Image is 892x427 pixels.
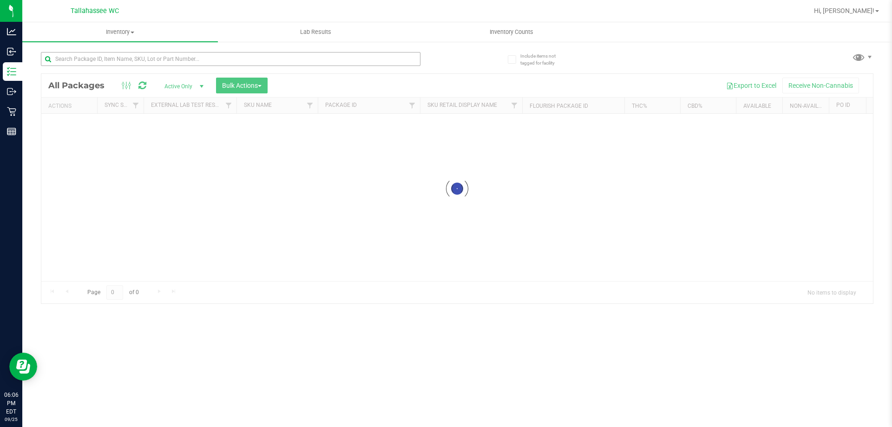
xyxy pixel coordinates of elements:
[288,28,344,36] span: Lab Results
[413,22,609,42] a: Inventory Counts
[71,7,119,15] span: Tallahassee WC
[7,107,16,116] inline-svg: Retail
[41,52,420,66] input: Search Package ID, Item Name, SKU, Lot or Part Number...
[814,7,874,14] span: Hi, [PERSON_NAME]!
[4,391,18,416] p: 06:06 PM EDT
[520,53,567,66] span: Include items not tagged for facility
[7,87,16,96] inline-svg: Outbound
[7,47,16,56] inline-svg: Inbound
[218,22,413,42] a: Lab Results
[4,416,18,423] p: 09/25
[7,67,16,76] inline-svg: Inventory
[9,353,37,381] iframe: Resource center
[477,28,546,36] span: Inventory Counts
[7,127,16,136] inline-svg: Reports
[22,22,218,42] a: Inventory
[7,27,16,36] inline-svg: Analytics
[22,28,218,36] span: Inventory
